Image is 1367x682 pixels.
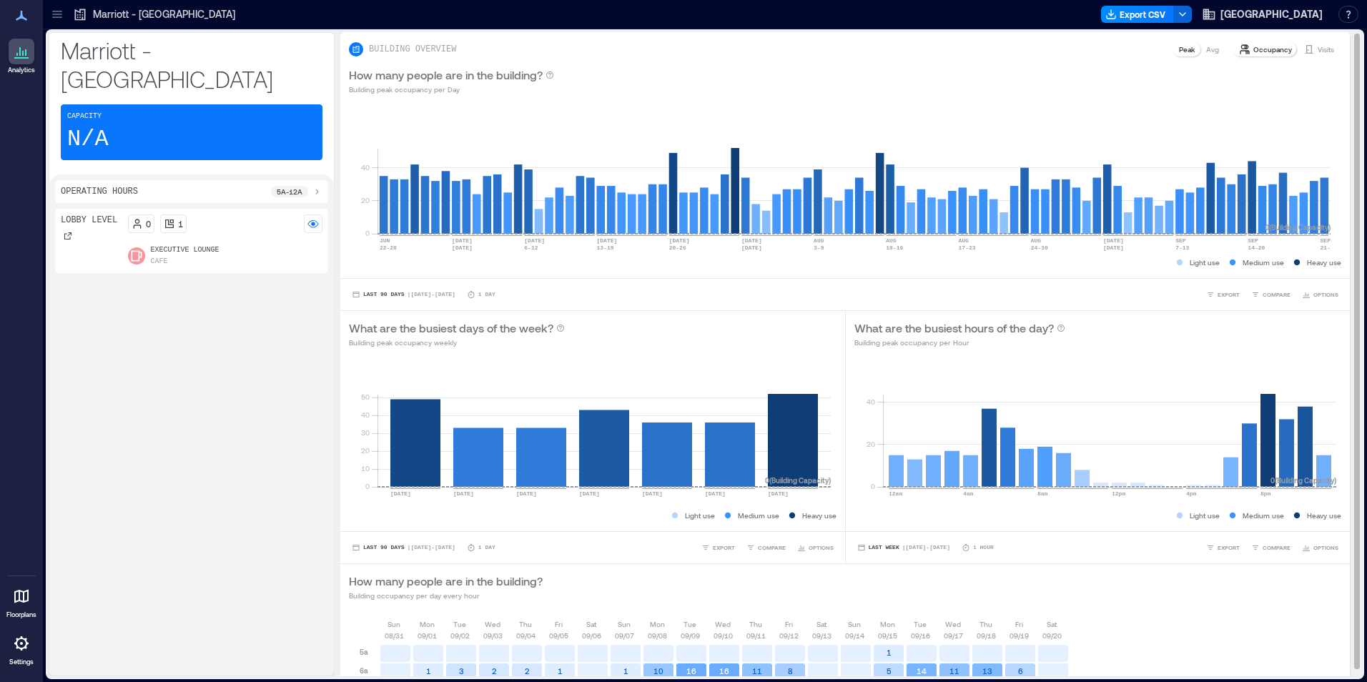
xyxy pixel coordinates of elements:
text: 22-28 [380,244,397,251]
text: AUG [814,237,824,244]
p: 09/12 [779,630,799,641]
p: Thu [749,618,762,630]
text: 8 [788,666,793,676]
p: Tue [683,618,696,630]
p: Mon [420,618,435,630]
p: Sun [618,618,631,630]
p: Thu [979,618,992,630]
text: [DATE] [579,490,600,497]
p: Marriott - [GEOGRAPHIC_DATA] [61,36,322,93]
span: OPTIONS [1313,543,1338,552]
a: Settings [4,626,39,671]
tspan: 40 [361,410,370,419]
p: Heavy use [802,510,837,521]
p: Fri [555,618,563,630]
p: How many people are in the building? [349,66,543,84]
button: Last Week |[DATE]-[DATE] [854,540,953,555]
p: 0 [146,218,151,229]
text: SEP [1175,237,1186,244]
p: Fri [785,618,793,630]
text: [DATE] [1103,244,1124,251]
p: 09/03 [483,630,503,641]
p: 09/13 [812,630,831,641]
p: 09/20 [1042,630,1062,641]
text: 16 [686,666,696,676]
tspan: 40 [866,397,874,406]
button: Last 90 Days |[DATE]-[DATE] [349,287,458,302]
span: COMPARE [758,543,786,552]
p: 6a [360,665,368,676]
text: 7-13 [1175,244,1189,251]
text: 4pm [1186,490,1197,497]
tspan: 0 [365,482,370,490]
p: Sat [1047,618,1057,630]
text: [DATE] [516,490,537,497]
tspan: 20 [361,196,370,204]
button: [GEOGRAPHIC_DATA] [1198,3,1327,26]
p: Cafe [151,256,168,267]
p: Avg [1206,44,1219,55]
p: Wed [485,618,500,630]
text: 6 [1018,666,1023,676]
p: Thu [519,618,532,630]
button: OPTIONS [794,540,837,555]
p: Building peak occupancy weekly [349,337,565,348]
text: AUG [886,237,897,244]
p: Medium use [738,510,779,521]
p: 09/01 [418,630,437,641]
span: OPTIONS [809,543,834,552]
p: Capacity [67,111,102,122]
span: OPTIONS [1313,290,1338,299]
text: SEP [1248,237,1258,244]
p: Light use [1190,510,1220,521]
text: 5 [887,666,892,676]
p: 09/06 [582,630,601,641]
text: 11 [949,666,959,676]
button: EXPORT [1203,287,1243,302]
text: 17-23 [959,244,976,251]
p: What are the busiest hours of the day? [854,320,1054,337]
p: Occupancy [1253,44,1292,55]
button: Last 90 Days |[DATE]-[DATE] [349,540,458,555]
button: COMPARE [744,540,789,555]
a: Floorplans [2,579,41,623]
text: 1 [887,648,892,657]
text: [DATE] [390,490,411,497]
p: Sun [388,618,400,630]
tspan: 10 [361,464,370,473]
p: 09/19 [1010,630,1029,641]
text: [DATE] [597,237,618,244]
text: 13 [982,666,992,676]
text: [DATE] [705,490,726,497]
p: 09/16 [911,630,930,641]
tspan: 30 [361,428,370,437]
text: 24-30 [1031,244,1048,251]
button: EXPORT [1203,540,1243,555]
p: 09/08 [648,630,667,641]
p: Medium use [1243,510,1284,521]
button: COMPARE [1248,287,1293,302]
p: 09/05 [549,630,568,641]
p: How many people are in the building? [349,573,543,590]
p: Marriott - [GEOGRAPHIC_DATA] [93,7,235,21]
p: Visits [1318,44,1334,55]
p: 09/09 [681,630,700,641]
tspan: 0 [870,482,874,490]
p: 5a - 12a [277,186,302,197]
p: Building peak occupancy per Hour [854,337,1065,348]
text: 8am [1037,490,1048,497]
p: What are the busiest days of the week? [349,320,553,337]
span: COMPARE [1263,290,1290,299]
p: Wed [945,618,961,630]
p: 09/17 [944,630,963,641]
p: 08/31 [385,630,404,641]
p: N/A [67,125,109,154]
text: 4am [963,490,974,497]
button: OPTIONS [1299,540,1341,555]
p: Tue [914,618,927,630]
p: Operating Hours [61,186,138,197]
p: 09/11 [746,630,766,641]
text: [DATE] [642,490,663,497]
text: AUG [959,237,969,244]
tspan: 0 [365,229,370,237]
